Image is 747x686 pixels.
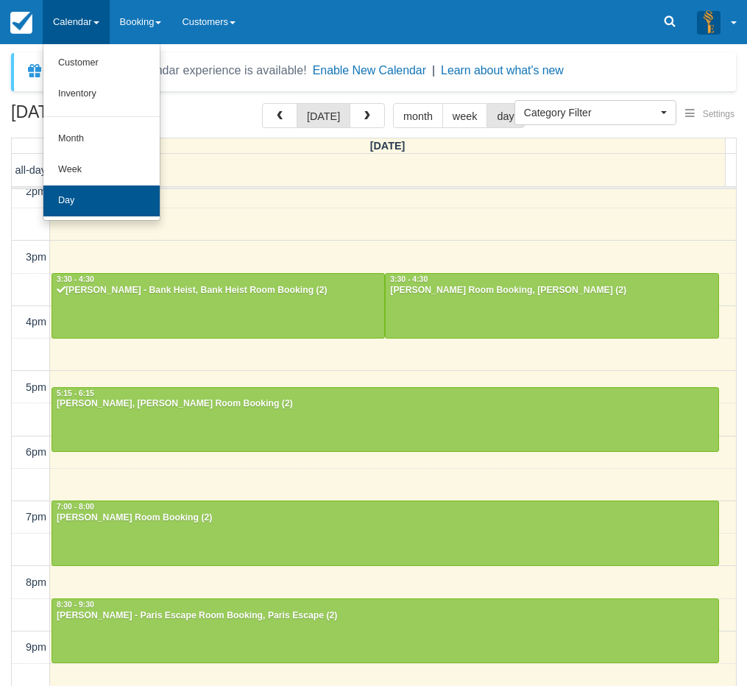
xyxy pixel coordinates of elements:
[56,398,715,410] div: [PERSON_NAME], [PERSON_NAME] Room Booking (2)
[26,251,46,263] span: 3pm
[52,387,719,452] a: 5:15 - 6:15[PERSON_NAME], [PERSON_NAME] Room Booking (2)
[442,103,488,128] button: week
[10,12,32,34] img: checkfront-main-nav-mini-logo.png
[57,503,94,511] span: 7:00 - 8:00
[57,601,94,609] span: 8:30 - 9:30
[43,155,160,185] a: Week
[26,381,46,393] span: 5pm
[26,316,46,328] span: 4pm
[703,109,734,119] span: Settings
[26,576,46,588] span: 8pm
[43,124,160,155] a: Month
[43,48,160,79] a: Customer
[26,446,46,458] span: 6pm
[432,64,435,77] span: |
[56,512,715,524] div: [PERSON_NAME] Room Booking (2)
[390,275,428,283] span: 3:30 - 4:30
[52,598,719,663] a: 8:30 - 9:30[PERSON_NAME] - Paris Escape Room Booking, Paris Escape (2)
[524,105,657,120] span: Category Filter
[26,511,46,523] span: 7pm
[514,100,676,125] button: Category Filter
[15,164,46,176] span: all-day
[389,285,714,297] div: [PERSON_NAME] Room Booking, [PERSON_NAME] (2)
[441,64,564,77] a: Learn about what's new
[313,63,426,78] button: Enable New Calendar
[676,104,743,125] button: Settings
[486,103,524,128] button: day
[43,44,160,221] ul: Calendar
[11,103,197,130] h2: [DATE]
[49,62,307,79] div: A new Booking Calendar experience is available!
[56,285,380,297] div: [PERSON_NAME] - Bank Heist, Bank Heist Room Booking (2)
[52,501,719,565] a: 7:00 - 8:00[PERSON_NAME] Room Booking (2)
[297,103,350,128] button: [DATE]
[697,10,721,34] img: A3
[385,273,718,338] a: 3:30 - 4:30[PERSON_NAME] Room Booking, [PERSON_NAME] (2)
[52,273,385,338] a: 3:30 - 4:30[PERSON_NAME] - Bank Heist, Bank Heist Room Booking (2)
[26,641,46,653] span: 9pm
[57,389,94,397] span: 5:15 - 6:15
[43,79,160,110] a: Inventory
[43,185,160,216] a: Day
[26,185,46,197] span: 2pm
[56,610,715,622] div: [PERSON_NAME] - Paris Escape Room Booking, Paris Escape (2)
[370,140,406,152] span: [DATE]
[393,103,443,128] button: month
[57,275,94,283] span: 3:30 - 4:30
